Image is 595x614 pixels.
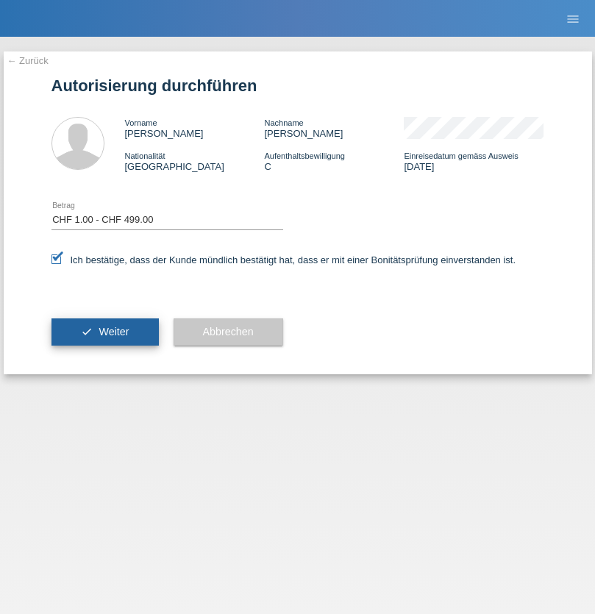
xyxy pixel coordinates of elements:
[7,55,49,66] a: ← Zurück
[51,318,159,346] button: check Weiter
[264,150,404,172] div: C
[566,12,580,26] i: menu
[125,118,157,127] span: Vorname
[125,150,265,172] div: [GEOGRAPHIC_DATA]
[264,151,344,160] span: Aufenthaltsbewilligung
[125,151,165,160] span: Nationalität
[81,326,93,338] i: check
[51,76,544,95] h1: Autorisierung durchführen
[51,254,516,265] label: Ich bestätige, dass der Kunde mündlich bestätigt hat, dass er mit einer Bonitätsprüfung einversta...
[264,118,303,127] span: Nachname
[99,326,129,338] span: Weiter
[125,117,265,139] div: [PERSON_NAME]
[203,326,254,338] span: Abbrechen
[174,318,283,346] button: Abbrechen
[404,151,518,160] span: Einreisedatum gemäss Ausweis
[404,150,544,172] div: [DATE]
[264,117,404,139] div: [PERSON_NAME]
[558,14,588,23] a: menu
